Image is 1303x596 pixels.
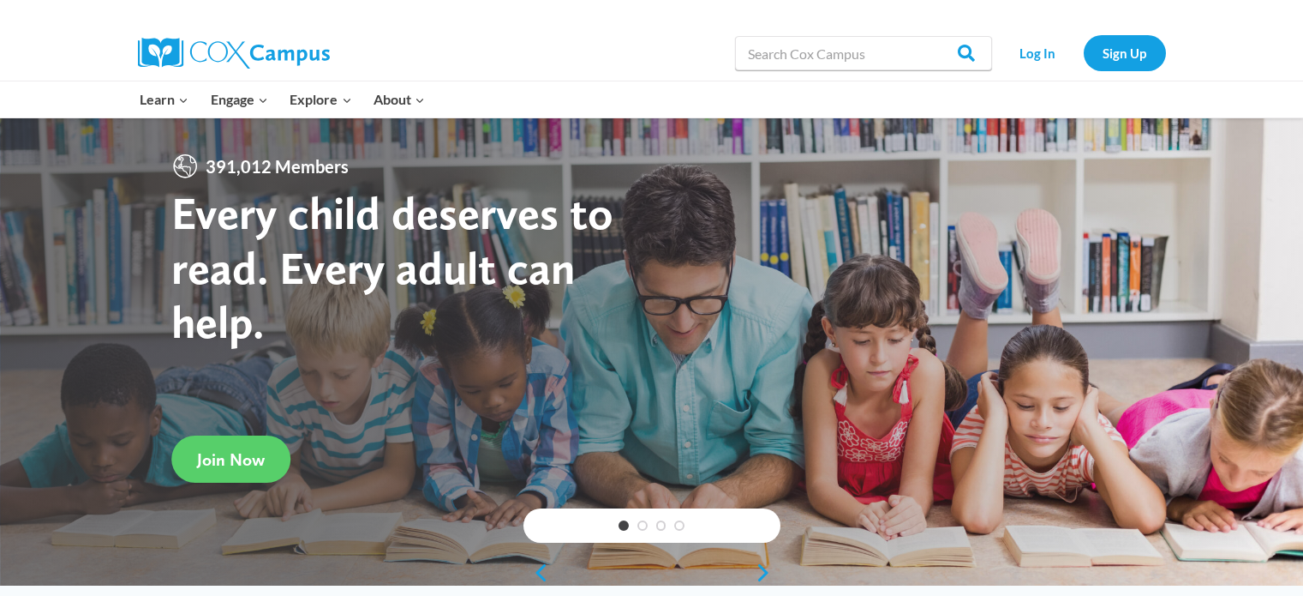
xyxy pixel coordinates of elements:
input: Search Cox Campus [735,36,992,70]
a: 1 [619,521,629,531]
a: 3 [656,521,666,531]
span: Join Now [197,449,265,470]
span: Learn [140,88,188,111]
a: 2 [637,521,648,531]
nav: Secondary Navigation [1001,35,1166,70]
a: 4 [674,521,684,531]
strong: Every child deserves to read. Every adult can help. [171,185,613,349]
a: next [755,563,780,583]
a: Log In [1001,35,1075,70]
span: 391,012 Members [199,153,356,180]
span: Explore [290,88,351,111]
a: Sign Up [1084,35,1166,70]
nav: Primary Navigation [129,81,436,117]
a: previous [523,563,549,583]
span: About [374,88,425,111]
span: Engage [211,88,268,111]
a: Join Now [171,436,290,483]
div: content slider buttons [523,556,780,590]
img: Cox Campus [138,38,330,69]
